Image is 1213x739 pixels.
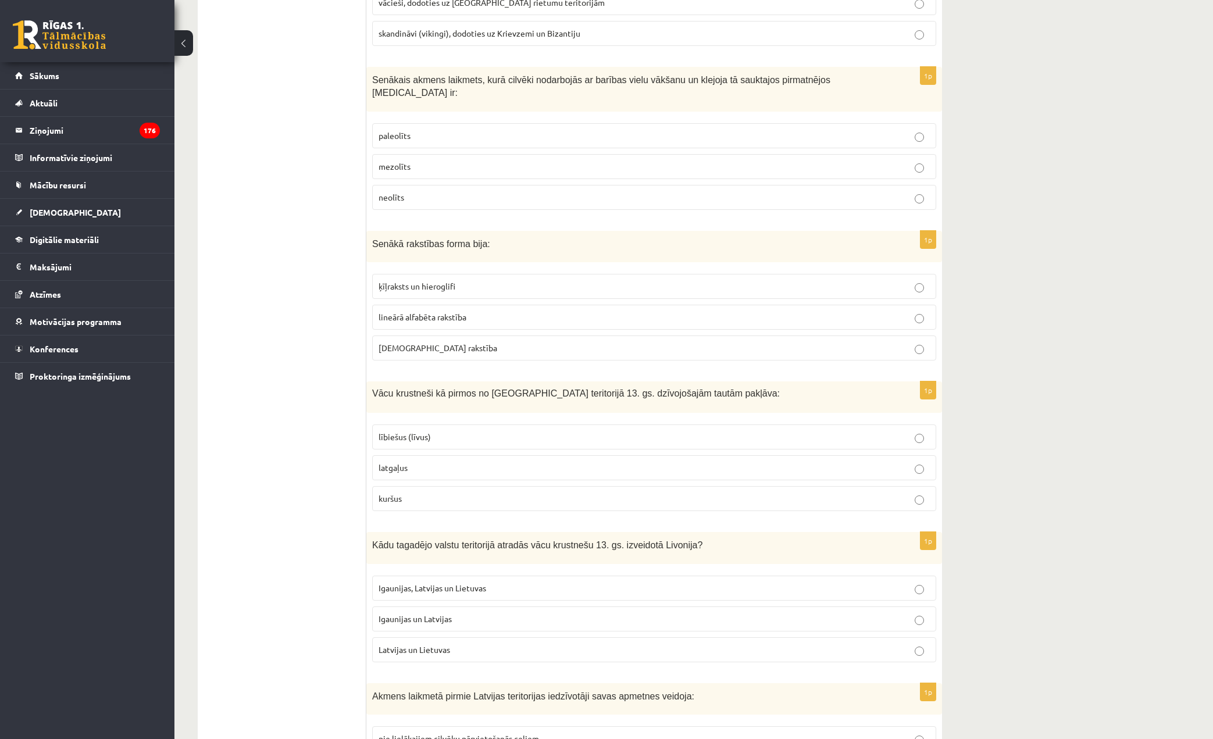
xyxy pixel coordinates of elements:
span: kuršus [379,493,402,504]
a: Atzīmes [15,281,160,308]
span: Igaunijas un Latvijas [379,613,452,624]
span: paleolīts [379,130,411,141]
span: lineārā alfabēta rakstība [379,312,466,322]
a: Ziņojumi176 [15,117,160,144]
input: skandināvi (vikingi), dodoties uz Krievzemi un Bizantiju [915,30,924,40]
a: Konferences [15,335,160,362]
a: Proktoringa izmēģinājums [15,363,160,390]
span: Motivācijas programma [30,316,122,327]
span: Senākais akmens laikmets, kurā cilvēki nodarbojās ar barības vielu vākšanu un klejoja tā sauktajo... [372,75,830,98]
span: mezolīts [379,161,411,172]
input: neolīts [915,194,924,204]
input: Igaunijas, Latvijas un Lietuvas [915,585,924,594]
a: Rīgas 1. Tālmācības vidusskola [13,20,106,49]
span: Proktoringa izmēģinājums [30,371,131,381]
a: Aktuāli [15,90,160,116]
span: Sākums [30,70,59,81]
legend: Informatīvie ziņojumi [30,144,160,171]
a: Digitālie materiāli [15,226,160,253]
i: 176 [140,123,160,138]
a: [DEMOGRAPHIC_DATA] [15,199,160,226]
span: Senākā rakstības forma bija: [372,239,490,249]
span: Igaunijas, Latvijas un Lietuvas [379,583,486,593]
legend: Ziņojumi [30,117,160,144]
span: Aktuāli [30,98,58,108]
span: [DEMOGRAPHIC_DATA] rakstība [379,342,497,353]
p: 1p [920,531,936,550]
span: Latvijas un Lietuvas [379,644,450,655]
input: Latvijas un Lietuvas [915,647,924,656]
a: Informatīvie ziņojumi [15,144,160,171]
span: Konferences [30,344,79,354]
a: Motivācijas programma [15,308,160,335]
span: skandināvi (vikingi), dodoties uz Krievzemi un Bizantiju [379,28,580,38]
p: 1p [920,381,936,399]
p: 1p [920,66,936,85]
span: Akmens laikmetā pirmie Latvijas teritorijas iedzīvotāji savas apmetnes veidoja: [372,691,694,701]
span: [DEMOGRAPHIC_DATA] [30,207,121,217]
legend: Maksājumi [30,254,160,280]
span: Atzīmes [30,289,61,299]
a: Sākums [15,62,160,89]
input: lībiešus (līvus) [915,434,924,443]
span: Vācu krustneši kā pirmos no [GEOGRAPHIC_DATA] teritorijā 13. gs. dzīvojošajām tautām pakļāva: [372,388,780,398]
p: 1p [920,230,936,249]
span: neolīts [379,192,404,202]
a: Mācību resursi [15,172,160,198]
input: latgaļus [915,465,924,474]
span: Digitālie materiāli [30,234,99,245]
input: [DEMOGRAPHIC_DATA] rakstība [915,345,924,354]
input: ķīļraksts un hieroglifi [915,283,924,292]
p: 1p [920,683,936,701]
span: lībiešus (līvus) [379,431,431,442]
span: ķīļraksts un hieroglifi [379,281,455,291]
input: Igaunijas un Latvijas [915,616,924,625]
input: kuršus [915,495,924,505]
input: mezolīts [915,163,924,173]
span: Kādu tagadējo valstu teritorijā atradās vācu krustnešu 13. gs. izveidotā Livonija? [372,540,702,550]
input: paleolīts [915,133,924,142]
a: Maksājumi [15,254,160,280]
span: latgaļus [379,462,408,473]
span: Mācību resursi [30,180,86,190]
input: lineārā alfabēta rakstība [915,314,924,323]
